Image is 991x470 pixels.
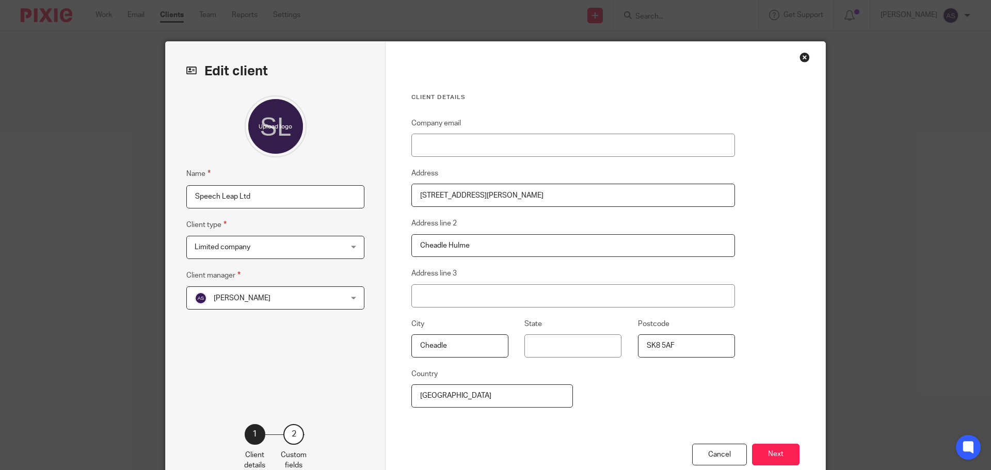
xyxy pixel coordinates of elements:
[638,319,669,329] label: Postcode
[186,62,364,80] h2: Edit client
[186,168,211,180] label: Name
[195,244,250,251] span: Limited company
[411,93,735,102] h3: Client details
[245,424,265,445] div: 1
[524,319,542,329] label: State
[411,369,438,379] label: Country
[411,319,424,329] label: City
[186,269,241,281] label: Client manager
[692,444,747,466] div: Cancel
[186,219,227,231] label: Client type
[411,218,457,229] label: Address line 2
[411,118,461,128] label: Company email
[283,424,304,445] div: 2
[195,292,207,304] img: svg%3E
[411,168,438,179] label: Address
[752,444,800,466] button: Next
[800,52,810,62] div: Close this dialog window
[411,268,457,279] label: Address line 3
[214,295,270,302] span: [PERSON_NAME]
